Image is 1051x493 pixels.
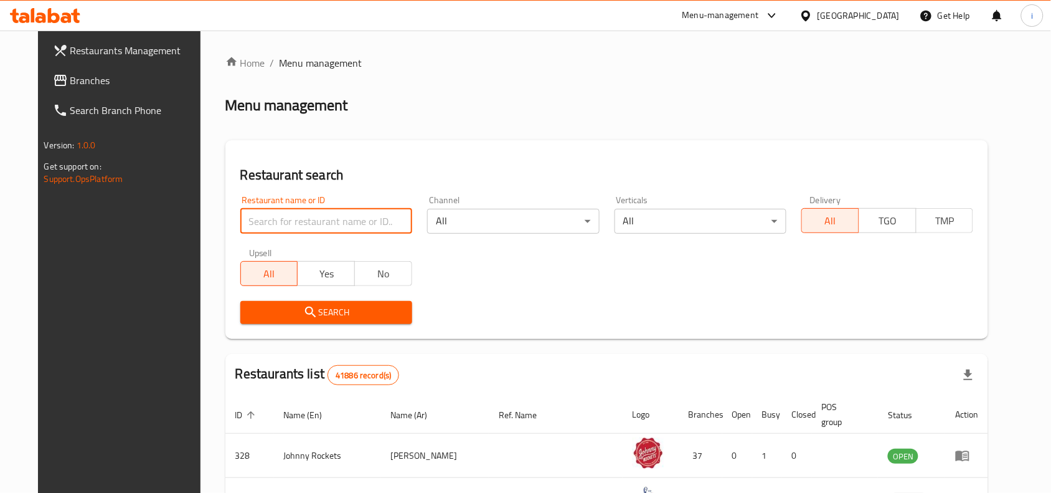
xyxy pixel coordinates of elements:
[240,301,412,324] button: Search
[235,365,400,385] h2: Restaurants list
[44,158,101,175] span: Get support on:
[246,265,293,283] span: All
[623,396,679,434] th: Logo
[427,209,599,234] div: All
[284,408,339,423] span: Name (En)
[225,55,989,70] nav: breadcrumb
[722,396,752,434] th: Open
[235,408,259,423] span: ID
[633,438,664,469] img: Johnny Rockets
[44,137,75,153] span: Version:
[807,212,854,230] span: All
[380,434,489,478] td: [PERSON_NAME]
[354,261,412,286] button: No
[225,55,265,70] a: Home
[752,434,782,478] td: 1
[297,261,355,286] button: Yes
[921,212,969,230] span: TMP
[679,434,722,478] td: 37
[70,73,204,88] span: Branches
[801,208,859,233] button: All
[270,55,275,70] li: /
[360,265,407,283] span: No
[822,400,864,429] span: POS group
[70,103,204,118] span: Search Branch Phone
[782,396,812,434] th: Closed
[945,396,988,434] th: Action
[810,196,841,204] label: Delivery
[864,212,912,230] span: TGO
[43,65,214,95] a: Branches
[274,434,381,478] td: Johnny Rockets
[225,95,348,115] h2: Menu management
[1031,9,1033,22] span: i
[43,36,214,65] a: Restaurants Management
[859,208,917,233] button: TGO
[240,261,298,286] button: All
[888,408,928,423] span: Status
[328,370,398,381] span: 41886 record(s)
[280,55,362,70] span: Menu management
[70,43,204,58] span: Restaurants Management
[818,9,900,22] div: [GEOGRAPHIC_DATA]
[43,95,214,125] a: Search Branch Phone
[752,396,782,434] th: Busy
[953,360,983,390] div: Export file
[240,209,412,234] input: Search for restaurant name or ID..
[888,449,918,464] div: OPEN
[225,434,274,478] td: 328
[303,265,350,283] span: Yes
[916,208,974,233] button: TMP
[682,8,759,23] div: Menu-management
[390,408,443,423] span: Name (Ar)
[328,365,399,385] div: Total records count
[615,209,786,234] div: All
[955,448,978,463] div: Menu
[888,449,918,464] span: OPEN
[44,171,123,187] a: Support.OpsPlatform
[77,137,96,153] span: 1.0.0
[679,396,722,434] th: Branches
[782,434,812,478] td: 0
[240,166,974,184] h2: Restaurant search
[249,249,272,257] label: Upsell
[499,408,553,423] span: Ref. Name
[250,305,402,320] span: Search
[722,434,752,478] td: 0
